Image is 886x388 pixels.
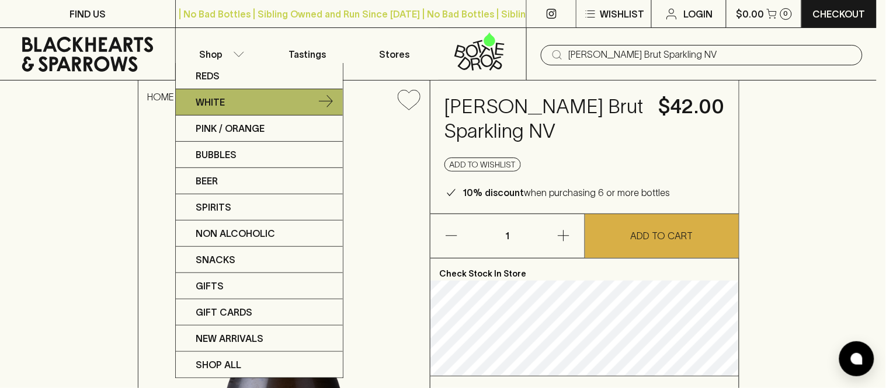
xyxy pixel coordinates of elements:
a: Non Alcoholic [176,221,343,247]
a: Bubbles [176,142,343,168]
p: Spirits [196,200,231,214]
a: Spirits [176,194,343,221]
a: SHOP ALL [176,352,343,377]
a: White [176,89,343,116]
img: bubble-icon [851,353,863,365]
p: Bubbles [196,148,237,162]
p: Beer [196,174,218,188]
p: Snacks [196,253,235,267]
p: Gift Cards [196,305,252,319]
p: Non Alcoholic [196,226,275,240]
a: Pink / Orange [176,116,343,142]
a: New Arrivals [176,326,343,352]
a: Gift Cards [176,299,343,326]
a: Snacks [176,247,343,273]
p: Reds [196,69,220,83]
a: Gifts [176,273,343,299]
p: White [196,95,225,109]
p: SHOP ALL [196,358,241,372]
a: Beer [176,168,343,194]
a: Reds [176,63,343,89]
p: New Arrivals [196,331,263,345]
p: Pink / Orange [196,121,265,135]
p: Gifts [196,279,224,293]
